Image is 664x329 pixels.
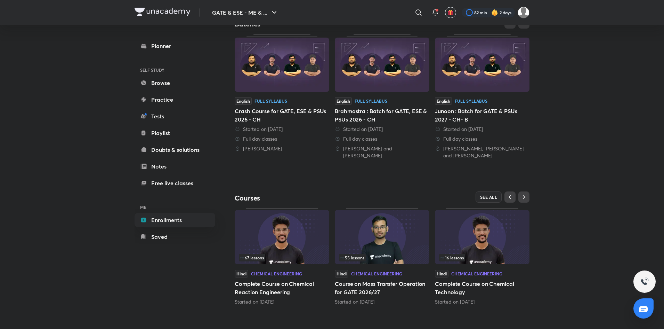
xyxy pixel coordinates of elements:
[335,210,429,264] img: Thumbnail
[491,9,498,16] img: streak
[435,97,452,105] span: English
[339,254,425,261] div: infocontainer
[435,298,529,305] div: Started on Sep 30
[518,7,529,18] img: Prakhar Mishra
[355,99,387,103] div: Full Syllabus
[135,8,191,16] img: Company Logo
[335,38,429,92] img: Thumbnail
[235,194,382,203] h4: Courses
[339,254,425,261] div: left
[435,38,529,92] img: Thumbnail
[135,8,191,18] a: Company Logo
[235,135,329,142] div: Full day classes
[135,230,215,244] a: Saved
[254,99,287,103] div: Full Syllabus
[445,7,456,18] button: avatar
[235,107,329,124] div: Crash Course for GATE, ESE & PSUs 2026 - CH
[135,143,215,157] a: Doubts & solutions
[455,99,487,103] div: Full Syllabus
[135,213,215,227] a: Enrollments
[335,298,429,305] div: Started on Jul 24
[135,76,215,90] a: Browse
[235,126,329,133] div: Started on 12 Sep 2025
[239,254,325,261] div: infocontainer
[480,195,497,199] span: SEE ALL
[235,34,329,152] a: ThumbnailEnglishFull SyllabusCrash Course for GATE, ESE & PSUs 2026 - CH Started on [DATE] Full d...
[335,107,429,124] div: Brahmastra : Batch for GATE, ESE & PSUs 2026 - CH
[435,34,529,159] a: ThumbnailEnglishFull SyllabusJunoon : Batch for GATE & PSUs 2027 - CH- B Started on [DATE] Full d...
[440,256,464,260] span: 16 lessons
[447,9,454,16] img: avatar
[335,97,352,105] span: English
[435,126,529,133] div: Started on 27 Jun 2025
[439,254,525,261] div: left
[135,126,215,140] a: Playlist
[335,270,348,277] span: Hindi
[476,191,502,203] button: SEE ALL
[208,6,283,19] button: GATE & ESE - ME & ...
[235,97,252,105] span: English
[135,64,215,76] h6: SELF STUDY
[435,280,529,296] h5: Complete Course on Chemical Technology
[335,34,429,159] a: ThumbnailEnglishFull SyllabusBrahmastra : Batch for GATE, ESE & PSUs 2026 - CH Started on [DATE] ...
[335,135,429,142] div: Full day classes
[235,38,329,92] img: Thumbnail
[135,159,215,173] a: Notes
[239,254,325,261] div: infosection
[235,145,329,152] div: Devendra Poonia
[435,135,529,142] div: Full day classes
[335,280,429,296] h5: Course on Mass Transfer Operation for GATE 2026/27
[435,270,448,277] span: Hindi
[351,272,402,276] div: Chemical Engineering
[339,254,425,261] div: infosection
[240,256,264,260] span: 67 lessons
[235,280,329,296] h5: Complete Course on Chemical Reaction Engineering
[439,254,525,261] div: infocontainer
[340,256,364,260] span: 55 lessons
[235,270,248,277] span: Hindi
[439,254,525,261] div: infosection
[435,210,529,264] img: Thumbnail
[239,254,325,261] div: left
[335,208,429,305] div: Course on Mass Transfer Operation for GATE 2026/27
[235,208,329,305] div: Complete Course on Chemical Reaction Engineering
[235,298,329,305] div: Started on Aug 29
[335,145,429,159] div: Devendra Poonia and Ankur Bansal
[435,208,529,305] div: Complete Course on Chemical Technology
[435,145,529,159] div: Devendra Poonia, Manish Rajput and Aman Raj
[335,126,429,133] div: Started on 31 Jul 2025
[135,93,215,107] a: Practice
[135,201,215,213] h6: ME
[435,107,529,124] div: Junoon : Batch for GATE & PSUs 2027 - CH- B
[640,277,649,286] img: ttu
[235,210,329,264] img: Thumbnail
[451,272,502,276] div: Chemical Engineering
[135,39,215,53] a: Planner
[251,272,302,276] div: Chemical Engineering
[135,109,215,123] a: Tests
[135,176,215,190] a: Free live classes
